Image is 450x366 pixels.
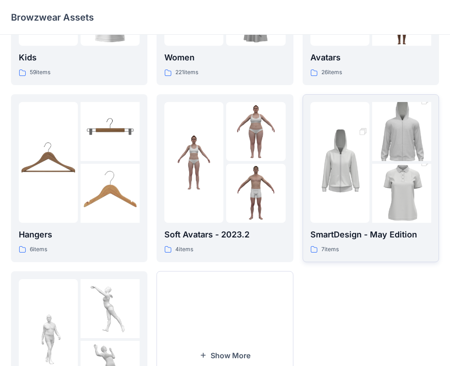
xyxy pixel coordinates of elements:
[157,94,293,262] a: folder 1folder 2folder 3Soft Avatars - 2023.24items
[19,228,140,241] p: Hangers
[303,94,439,262] a: folder 1folder 2folder 3SmartDesign - May Edition7items
[175,245,193,254] p: 4 items
[321,245,339,254] p: 7 items
[81,102,140,161] img: folder 2
[372,87,431,176] img: folder 2
[11,11,94,24] p: Browzwear Assets
[310,51,431,64] p: Avatars
[226,102,285,161] img: folder 2
[372,149,431,238] img: folder 3
[19,133,78,192] img: folder 1
[164,228,285,241] p: Soft Avatars - 2023.2
[321,68,342,77] p: 26 items
[81,279,140,338] img: folder 2
[30,245,47,254] p: 6 items
[164,133,223,192] img: folder 1
[30,68,50,77] p: 59 items
[175,68,198,77] p: 221 items
[310,118,369,207] img: folder 1
[11,94,147,262] a: folder 1folder 2folder 3Hangers6items
[310,228,431,241] p: SmartDesign - May Edition
[81,164,140,223] img: folder 3
[226,164,285,223] img: folder 3
[19,51,140,64] p: Kids
[164,51,285,64] p: Women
